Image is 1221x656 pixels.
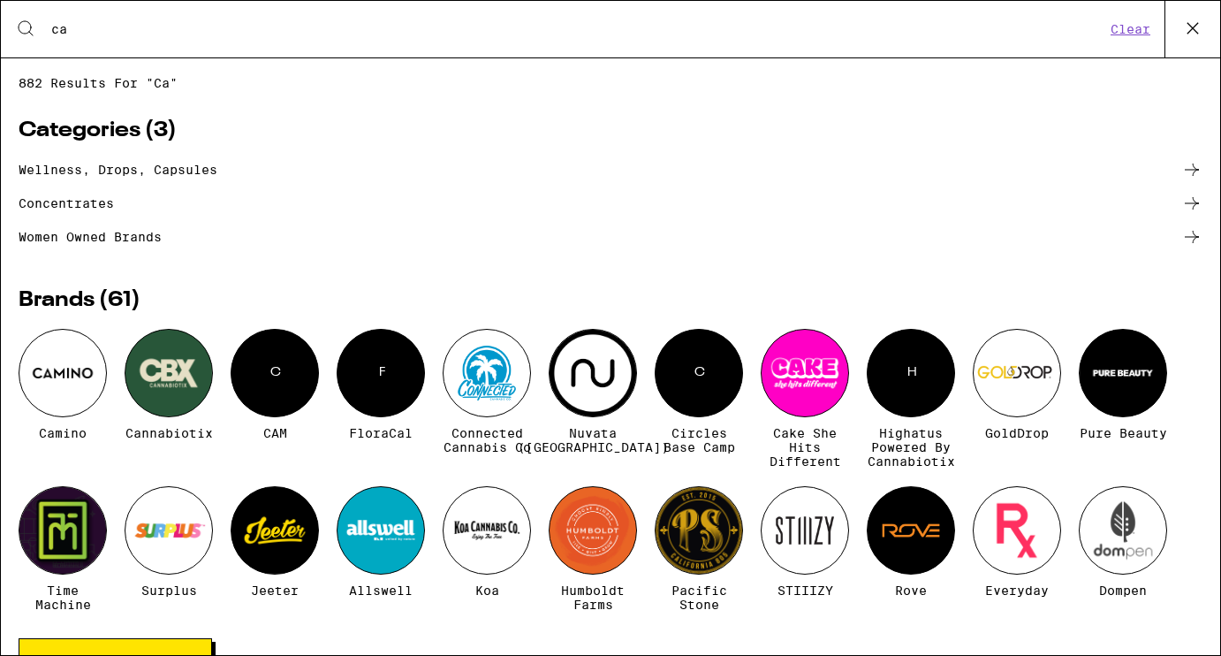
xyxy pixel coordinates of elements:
[337,329,425,417] div: F
[985,426,1049,440] span: GoldDrop
[263,426,287,440] span: CAM
[19,290,1202,311] h2: Brands ( 61 )
[19,193,1202,214] a: concentrates
[349,584,413,598] span: Allswell
[251,584,299,598] span: Jeeter
[655,426,743,454] span: Circles Base Camp
[39,426,87,440] span: Camino
[867,329,955,417] div: H
[50,21,1105,37] input: Search for products & categories
[985,584,1049,598] span: Everyday
[895,584,927,598] span: Rove
[1105,21,1156,37] button: Clear
[443,426,531,454] span: Connected Cannabis Co
[867,426,955,469] span: Highatus Powered by Cannabiotix
[761,426,849,469] span: Cake She Hits Different
[19,584,107,612] span: Time Machine
[475,584,499,598] span: Koa
[777,584,833,598] span: STIIIZY
[1080,426,1167,440] span: Pure Beauty
[549,584,637,612] span: Humboldt Farms
[19,76,1202,90] span: 882 results for "ca"
[11,12,127,27] span: Hi. Need any help?
[19,159,1202,180] a: Wellness, drops, capsules
[655,329,743,417] div: C
[655,584,743,612] span: Pacific Stone
[1099,584,1147,598] span: Dompen
[349,426,413,440] span: FloraCal
[19,226,1202,248] a: Women owned brands
[141,584,197,598] span: Surplus
[125,426,213,440] span: Cannabiotix
[19,120,1202,141] h2: Categories ( 3 )
[518,426,669,454] span: Nuvata ([GEOGRAPHIC_DATA])
[231,329,319,417] div: C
